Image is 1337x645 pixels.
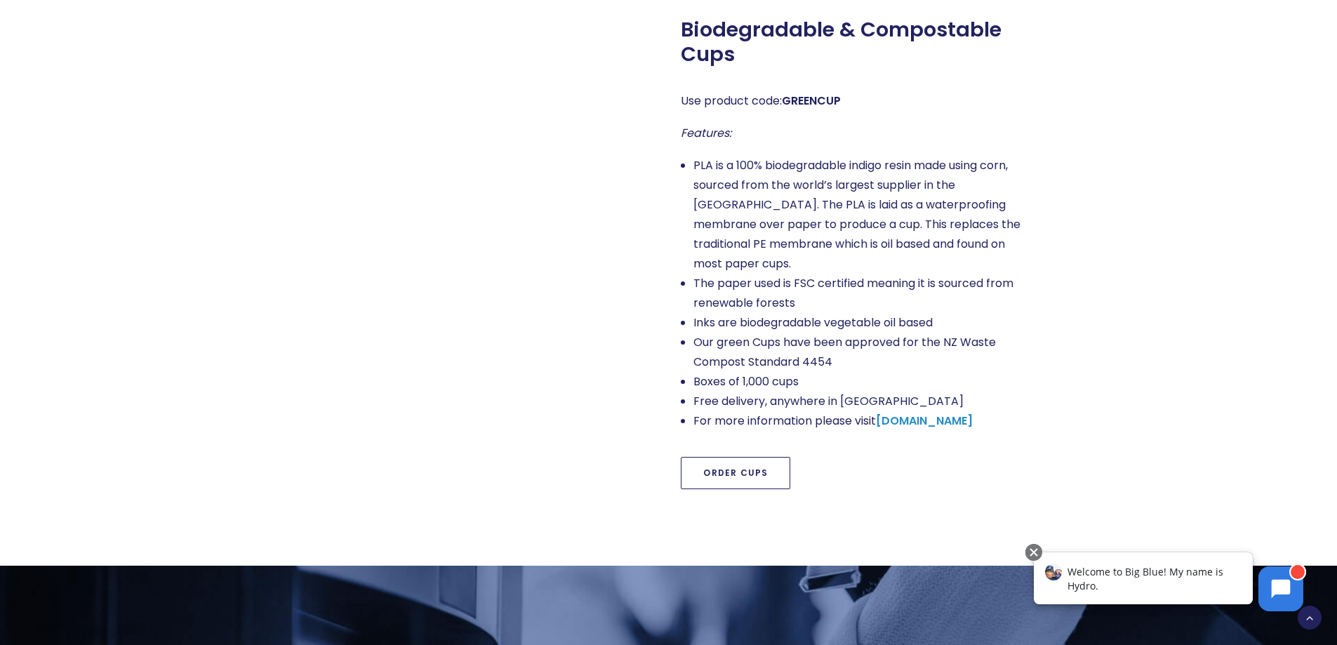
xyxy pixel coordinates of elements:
li: Our green Cups have been approved for the NZ Waste Compost Standard 4454 [693,333,1020,372]
p: Use product code: [681,91,1020,111]
li: Inks are biodegradable vegetable oil based [693,313,1020,333]
iframe: Chatbot [1019,541,1317,625]
img: Avatar [26,22,43,39]
li: Free delivery, anywhere in [GEOGRAPHIC_DATA] [693,392,1020,411]
a: [DOMAIN_NAME] [876,413,973,429]
a: Order Cups [681,457,790,489]
span: Welcome to Big Blue! My name is Hydro. [48,24,204,51]
em: Features: [681,125,731,141]
li: For more information please visit [693,411,1020,431]
li: The paper used is FSC certified meaning it is sourced from renewable forests [693,274,1020,313]
li: PLA is a 100% biodegradable indigo resin made using corn, sourced from the world’s largest suppli... [693,156,1020,274]
li: Boxes of 1,000 cups [693,372,1020,392]
span: Biodegradable & Compostable Cups [681,18,1020,67]
strong: GREENCUP [782,93,841,109]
